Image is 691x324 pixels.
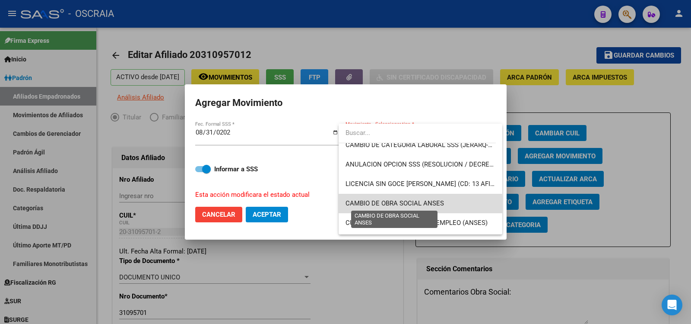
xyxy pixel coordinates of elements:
span: CULMINACION FONDO DE DESEMPLEO (ANSES) [345,219,488,227]
span: ANULACION OPCION SSS (RESOLUCION / DECRETO) [345,160,500,168]
span: LICENCIA SIN GOCE [PERSON_NAME] (CD: 13 AFIP) [345,180,496,188]
span: CAMBIO DE CATEGORIA LABORAL SSS (JERARQ-DIREC) [345,141,508,149]
span: CAMBIO DE OBRA SOCIAL ANSES [345,199,444,207]
div: Open Intercom Messenger [662,295,682,315]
